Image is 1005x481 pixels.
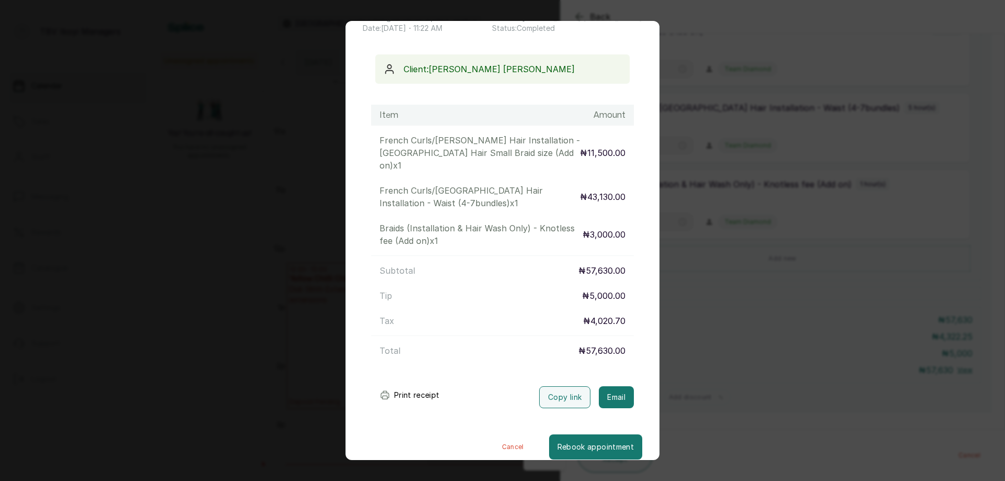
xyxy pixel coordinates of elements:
p: ₦5,000.00 [582,289,626,302]
h1: Amount [594,109,626,121]
p: ₦43,130.00 [580,191,626,203]
p: Status: Completed [492,23,642,33]
p: ₦57,630.00 [578,264,626,277]
button: Email [599,386,634,408]
button: Print receipt [371,385,448,406]
button: Rebook appointment [549,434,642,460]
p: ₦3,000.00 [583,228,626,241]
p: ₦11,500.00 [580,147,626,159]
p: Date: [DATE] ・ 11:22 AM [363,23,444,33]
p: French Curls/[GEOGRAPHIC_DATA] Hair Installation - Waist (4-7bundles) x 1 [379,184,580,209]
button: Cancel [477,434,549,460]
p: Client: [PERSON_NAME] [PERSON_NAME] [404,63,621,75]
p: French Curls/[PERSON_NAME] Hair Installation - [GEOGRAPHIC_DATA] Hair Small Braid size (Add on) x 1 [379,134,580,172]
h1: Item [379,109,398,121]
p: Total [379,344,400,357]
p: Braids (Installation & Hair Wash Only) - Knotless fee (Add on) x 1 [379,222,583,247]
p: Tip [379,289,392,302]
p: ₦57,630.00 [578,344,626,357]
p: ₦4,020.70 [583,315,626,327]
p: Subtotal [379,264,415,277]
button: Copy link [539,386,590,408]
p: Tax [379,315,394,327]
